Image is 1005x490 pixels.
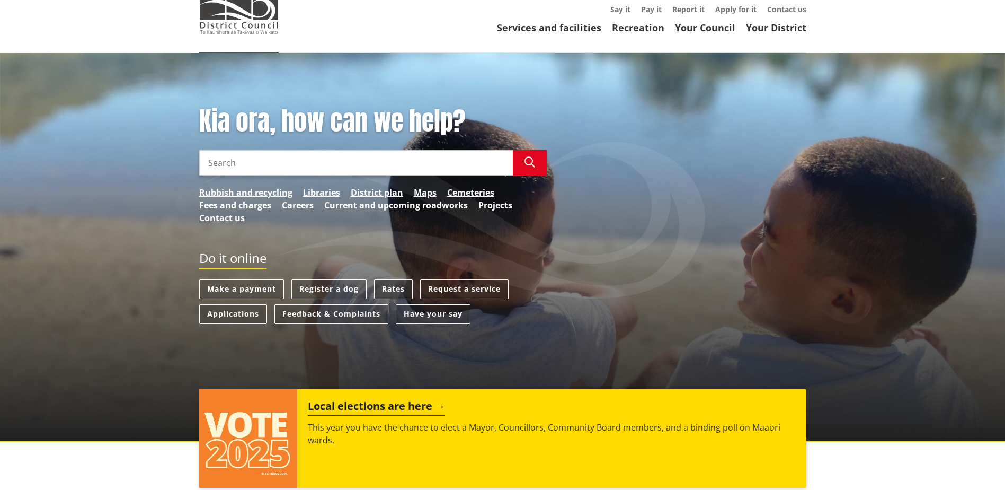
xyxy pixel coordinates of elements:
[199,150,513,176] input: Search input
[199,279,284,299] a: Make a payment
[374,279,413,299] a: Rates
[396,304,470,324] a: Have your say
[199,389,806,488] a: Local elections are here This year you have the chance to elect a Mayor, Councillors, Community B...
[199,186,292,199] a: Rubbish and recycling
[351,186,403,199] a: District plan
[199,251,266,269] h2: Do it online
[641,4,662,14] a: Pay it
[199,106,547,137] h1: Kia ora, how can we help?
[324,199,468,212] a: Current and upcoming roadworks
[610,4,630,14] a: Say it
[303,186,340,199] a: Libraries
[308,400,445,416] h2: Local elections are here
[715,4,757,14] a: Apply for it
[447,186,494,199] a: Cemeteries
[767,4,806,14] a: Contact us
[672,4,705,14] a: Report it
[199,212,245,224] a: Contact us
[291,279,367,299] a: Register a dog
[199,304,267,324] a: Applications
[199,199,271,212] a: Fees and charges
[274,304,388,324] a: Feedback & Complaints
[612,21,664,34] a: Recreation
[420,279,509,299] a: Request a service
[478,199,512,212] a: Projects
[497,21,601,34] a: Services and facilities
[199,389,298,488] img: Vote 2025
[746,21,806,34] a: Your District
[282,199,314,212] a: Careers
[308,421,795,447] p: This year you have the chance to elect a Mayor, Councillors, Community Board members, and a bindi...
[414,186,437,199] a: Maps
[956,445,994,484] iframe: Messenger Launcher
[675,21,735,34] a: Your Council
